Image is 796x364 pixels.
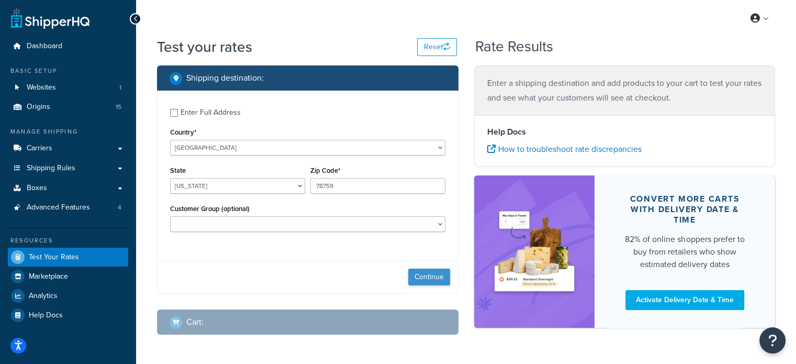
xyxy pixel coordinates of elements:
[27,184,47,193] span: Boxes
[116,103,121,112] span: 15
[27,164,75,173] span: Shipping Rules
[27,42,62,51] span: Dashboard
[759,327,786,354] button: Open Resource Center
[27,203,90,212] span: Advanced Features
[8,139,128,158] a: Carriers
[181,105,241,120] div: Enter Full Address
[620,194,750,225] div: Convert more carts with delivery date & time
[475,39,553,55] h2: Rate Results
[487,126,763,138] h4: Help Docs
[487,76,763,105] p: Enter a shipping destination and add products to your cart to test your rates and see what your c...
[170,109,178,117] input: Enter Full Address
[8,97,128,117] a: Origins15
[27,103,50,112] span: Origins
[8,306,128,325] a: Help Docs
[8,248,128,267] a: Test Your Rates
[29,253,79,262] span: Test Your Rates
[408,269,450,285] button: Continue
[170,167,186,174] label: State
[186,73,264,83] h2: Shipping destination :
[8,179,128,198] a: Boxes
[625,290,744,310] a: Activate Delivery Date & Time
[27,144,52,153] span: Carriers
[29,292,58,301] span: Analytics
[8,37,128,56] a: Dashboard
[8,159,128,178] a: Shipping Rules
[157,37,252,57] h1: Test your rates
[27,83,56,92] span: Websites
[310,167,340,174] label: Zip Code*
[8,67,128,75] div: Basic Setup
[118,203,121,212] span: 4
[170,205,250,213] label: Customer Group (optional)
[186,317,204,327] h2: Cart :
[29,272,68,281] span: Marketplace
[8,78,128,97] a: Websites1
[417,38,457,56] button: Reset
[8,236,128,245] div: Resources
[8,198,128,217] li: Advanced Features
[8,78,128,97] li: Websites
[8,127,128,136] div: Manage Shipping
[8,286,128,305] a: Analytics
[487,143,642,155] a: How to troubleshoot rate discrepancies
[8,97,128,117] li: Origins
[170,128,196,136] label: Country*
[8,198,128,217] a: Advanced Features4
[29,311,63,320] span: Help Docs
[490,191,579,312] img: feature-image-ddt-36eae7f7280da8017bfb280eaccd9c446f90b1fe08728e4019434db127062ab4.png
[8,267,128,286] a: Marketplace
[620,233,750,271] div: 82% of online shoppers prefer to buy from retailers who show estimated delivery dates
[119,83,121,92] span: 1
